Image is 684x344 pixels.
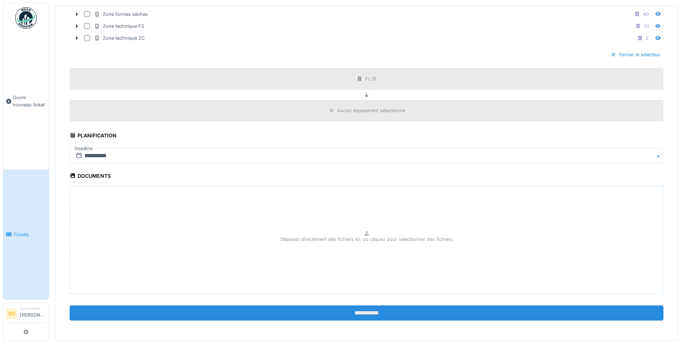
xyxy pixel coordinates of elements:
a: Tickets [3,169,49,299]
a: GD Demandeur[PERSON_NAME] [6,306,46,323]
div: Zone formes sèches [94,11,148,18]
span: Tickets [13,231,46,238]
p: Déposez directement des fichiers ici, ou cliquez pour sélectionner des fichiers [281,236,453,243]
div: 51 [644,23,649,30]
li: GD [6,308,17,319]
div: FL.15 [365,75,376,82]
a: Ouvrir nouveau ticket [3,33,49,169]
div: Planification [70,130,116,142]
img: Badge_color-CXgf-gQk.svg [15,7,37,29]
div: 40 [643,11,649,18]
label: Deadline [74,145,93,153]
div: 2 [646,35,649,41]
div: Zone technique ZC [94,35,145,41]
div: Aucun équipement sélectionné [337,107,405,114]
div: Demandeur [20,306,46,311]
div: Fermer le sélecteur [608,50,663,59]
span: Ouvrir nouveau ticket [13,94,46,108]
div: Zone technique FS [94,23,144,30]
button: Close [656,148,663,163]
div: Documents [70,171,111,183]
li: [PERSON_NAME] [20,306,46,321]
